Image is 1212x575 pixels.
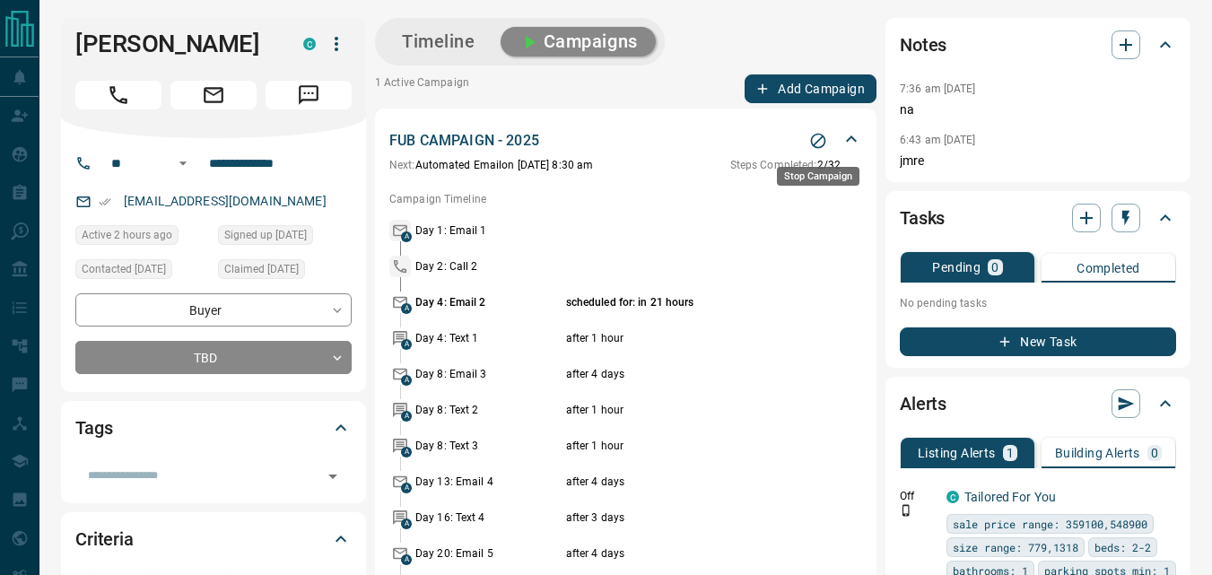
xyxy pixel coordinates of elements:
h2: Alerts [900,389,946,418]
p: Day 8: Text 2 [415,402,562,418]
div: Mon Aug 18 2025 [75,225,209,250]
span: A [401,554,412,565]
p: Day 20: Email 5 [415,545,562,562]
button: Campaigns [501,27,656,57]
p: jmre [900,152,1176,170]
p: FUB CAMPAIGN - 2025 [389,130,539,152]
div: Alerts [900,382,1176,425]
span: Steps Completed: [730,159,817,171]
span: size range: 779,1318 [953,538,1078,556]
svg: Push Notification Only [900,504,912,517]
div: FUB CAMPAIGN - 2025Stop CampaignNext:Automated Emailon [DATE] 8:30 amSteps Completed:2/32 [389,126,862,177]
span: Call [75,81,161,109]
span: Active 2 hours ago [82,226,172,244]
p: 2 / 32 [730,157,841,173]
p: scheduled for: in 21 hours [566,294,809,310]
div: Fri Aug 15 2025 [75,259,209,284]
p: Building Alerts [1055,447,1140,459]
button: Timeline [384,27,493,57]
div: TBD [75,341,352,374]
div: Fri Aug 15 2025 [218,259,352,284]
span: A [401,411,412,422]
button: Add Campaign [745,74,876,103]
p: after 4 days [566,366,809,382]
span: sale price range: 359100,548900 [953,515,1147,533]
span: Contacted [DATE] [82,260,166,278]
h1: [PERSON_NAME] [75,30,276,58]
p: Pending [932,261,981,274]
p: Day 13: Email 4 [415,474,562,490]
span: Email [170,81,257,109]
span: A [401,483,412,493]
p: Day 16: Text 4 [415,510,562,526]
span: A [401,447,412,457]
p: Campaign Timeline [389,191,862,207]
p: 6:43 am [DATE] [900,134,976,146]
h2: Tags [75,414,112,442]
p: 1 Active Campaign [375,74,469,103]
p: 1 [1007,447,1014,459]
p: Completed [1077,262,1140,274]
p: Day 8: Text 3 [415,438,562,454]
div: condos.ca [946,491,959,503]
p: Day 8: Email 3 [415,366,562,382]
span: A [401,303,412,314]
p: Day 4: Email 2 [415,294,562,310]
p: after 1 hour [566,438,809,454]
span: A [401,231,412,242]
span: beds: 2-2 [1094,538,1151,556]
p: 7:36 am [DATE] [900,83,976,95]
div: Tue May 23 2023 [218,225,352,250]
h2: Criteria [75,525,134,553]
span: Signed up [DATE] [224,226,307,244]
h2: Tasks [900,204,945,232]
h2: Notes [900,30,946,59]
a: Tailored For You [964,490,1056,504]
div: Criteria [75,518,352,561]
div: Buyer [75,293,352,327]
span: Claimed [DATE] [224,260,299,278]
p: Listing Alerts [918,447,996,459]
p: na [900,100,1176,119]
p: No pending tasks [900,290,1176,317]
p: Day 2: Call 2 [415,258,562,274]
p: after 4 days [566,545,809,562]
p: Automated Email on [DATE] 8:30 am [389,157,593,173]
button: Stop Campaign [805,127,832,154]
p: after 1 hour [566,330,809,346]
p: Off [900,488,936,504]
p: after 4 days [566,474,809,490]
p: after 3 days [566,510,809,526]
p: Day 4: Text 1 [415,330,562,346]
p: Day 1: Email 1 [415,222,562,239]
span: A [401,375,412,386]
p: after 1 hour [566,402,809,418]
p: 0 [991,261,998,274]
div: condos.ca [303,38,316,50]
span: A [401,518,412,529]
button: New Task [900,327,1176,356]
a: [EMAIL_ADDRESS][DOMAIN_NAME] [124,194,327,208]
p: 0 [1151,447,1158,459]
span: Next: [389,159,415,171]
div: Stop Campaign [777,167,859,186]
div: Tags [75,406,352,449]
button: Open [320,464,345,489]
span: A [401,339,412,350]
button: Open [172,152,194,174]
span: Message [266,81,352,109]
div: Notes [900,23,1176,66]
div: Tasks [900,196,1176,240]
svg: Email Verified [99,196,111,208]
